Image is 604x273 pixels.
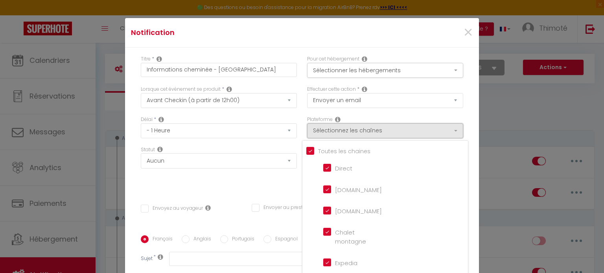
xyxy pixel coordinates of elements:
[307,123,463,138] button: Sélectionnez les chaînes
[141,55,151,63] label: Titre
[158,254,163,260] i: Subject
[307,55,359,63] label: Pour cet hébergement
[307,86,356,93] label: Effectuer cette action
[190,235,211,244] label: Anglais
[141,86,221,93] label: Lorsque cet événement se produit
[463,21,473,44] span: ×
[157,56,162,62] i: Title
[141,146,155,154] label: Statut
[463,24,473,41] button: Close
[307,63,463,78] button: Sélectionner les hébergements
[362,86,367,92] i: Action Type
[205,205,211,211] i: Envoyer au voyageur
[362,56,367,62] i: This Rental
[131,27,355,38] h4: Notification
[228,235,254,244] label: Portugais
[149,235,173,244] label: Français
[335,116,341,123] i: Action Channel
[158,116,164,123] i: Action Time
[331,228,366,246] label: Chalet montagne
[141,116,153,123] label: Délai
[157,146,163,152] i: Booking status
[271,235,298,244] label: Espagnol
[307,116,333,123] label: Plateforme
[141,255,153,263] label: Sujet
[226,86,232,92] i: Event Occur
